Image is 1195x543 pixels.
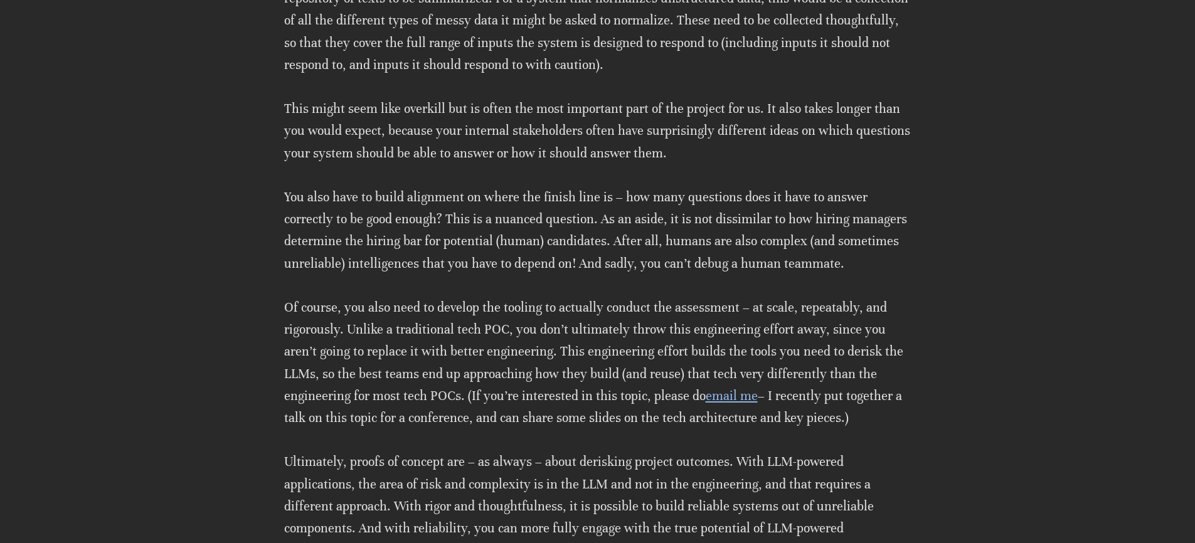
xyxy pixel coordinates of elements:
[284,98,911,164] p: This might seem like overkill but is often the most important part of the project for us. It also...
[284,186,911,275] p: You also have to build alignment on where the finish line is – how many questions does it have to...
[284,297,911,429] p: Of course, you also need to develop the tooling to actually conduct the assessment – at scale, re...
[706,388,758,404] a: email me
